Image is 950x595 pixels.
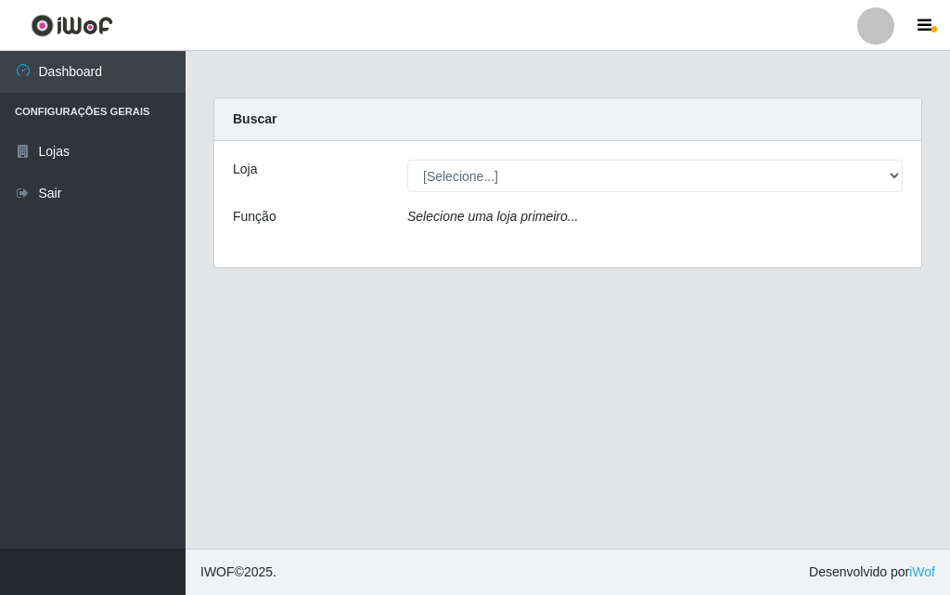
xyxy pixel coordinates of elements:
img: CoreUI Logo [31,14,113,37]
span: © 2025 . [200,563,276,582]
label: Função [233,207,276,226]
label: Loja [233,160,257,179]
span: IWOF [200,564,235,579]
i: Selecione uma loja primeiro... [407,209,578,224]
strong: Buscar [233,111,276,126]
a: iWof [909,564,935,579]
span: Desenvolvido por [809,563,935,582]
